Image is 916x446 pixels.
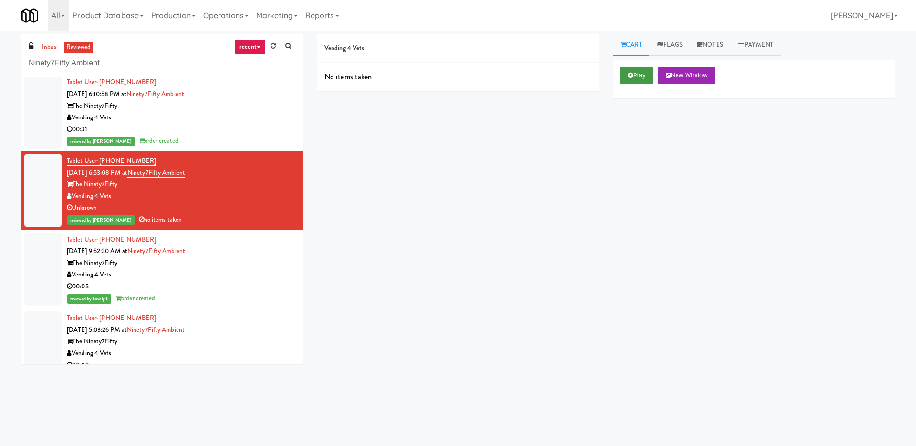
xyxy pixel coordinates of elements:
button: Play [620,67,653,84]
li: Tablet User· [PHONE_NUMBER][DATE] 6:10:58 PM atNinety7Fifty AmbientThe Ninety7FiftyVending 4 Vets... [21,73,303,151]
span: reviewed by [PERSON_NAME] [67,215,135,225]
span: no items taken [139,215,182,224]
span: reviewed by Lovely L [67,294,111,304]
div: No items taken [317,63,599,91]
a: Ninety7Fifty Ambient [127,325,185,334]
span: · [PHONE_NUMBER] [96,77,156,86]
a: Cart [613,34,650,56]
span: · [PHONE_NUMBER] [96,156,156,165]
a: reviewed [64,42,94,53]
span: · [PHONE_NUMBER] [96,313,156,322]
a: Tablet User· [PHONE_NUMBER] [67,77,156,86]
a: Flags [649,34,690,56]
a: Ninety7Fifty Ambient [127,246,185,255]
a: Ninety7Fifty Ambient [127,168,185,178]
span: · [PHONE_NUMBER] [96,235,156,244]
a: Notes [690,34,730,56]
div: Vending 4 Vets [67,191,296,202]
div: Unknown [67,202,296,214]
div: Vending 4 Vets [67,112,296,124]
span: reviewed by [PERSON_NAME] [67,137,135,146]
div: Vending 4 Vets [67,269,296,281]
li: Tablet User· [PHONE_NUMBER][DATE] 6:53:08 PM atNinety7Fifty AmbientThe Ninety7FiftyVending 4 Vets... [21,151,303,230]
div: 00:09 [67,360,296,372]
h5: Vending 4 Vets [324,45,592,52]
span: order created [139,136,178,145]
div: Vending 4 Vets [67,348,296,360]
button: New Window [658,67,715,84]
a: Tablet User· [PHONE_NUMBER] [67,235,156,244]
input: Search vision orders [29,54,296,72]
div: The Ninety7Fifty [67,336,296,348]
div: 00:31 [67,124,296,136]
a: recent [234,39,266,54]
div: 00:05 [67,281,296,293]
a: Tablet User· [PHONE_NUMBER] [67,156,156,166]
span: [DATE] 6:53:08 PM at [67,168,127,177]
a: Ninety7Fifty Ambient [126,89,184,98]
div: The Ninety7Fifty [67,100,296,112]
li: Tablet User· [PHONE_NUMBER][DATE] 5:03:26 PM atNinety7Fifty AmbientThe Ninety7FiftyVending 4 Vets... [21,308,303,387]
a: Payment [730,34,781,56]
span: [DATE] 6:10:58 PM at [67,89,126,98]
span: [DATE] 9:52:30 AM at [67,246,127,255]
img: Micromart [21,7,38,24]
a: Tablet User· [PHONE_NUMBER] [67,313,156,322]
div: The Ninety7Fifty [67,257,296,269]
span: [DATE] 5:03:26 PM at [67,325,127,334]
span: order created [115,294,155,303]
a: inbox [40,42,59,53]
div: The Ninety7Fifty [67,179,296,191]
li: Tablet User· [PHONE_NUMBER][DATE] 9:52:30 AM atNinety7Fifty AmbientThe Ninety7FiftyVending 4 Vets... [21,230,303,309]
